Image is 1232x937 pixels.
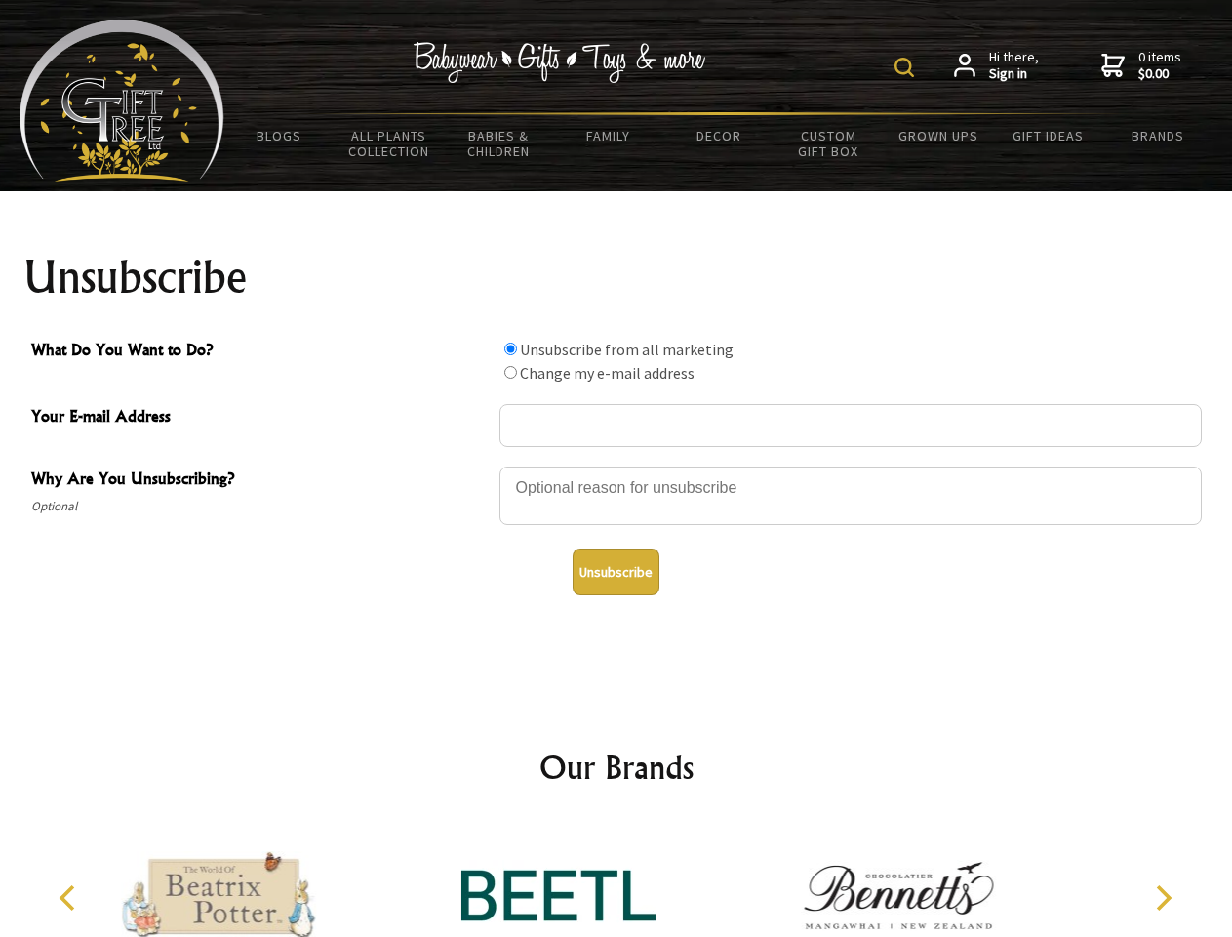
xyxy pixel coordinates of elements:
[993,115,1103,156] a: Gift Ideas
[573,549,659,595] button: Unsubscribe
[883,115,993,156] a: Grown Ups
[1103,115,1213,156] a: Brands
[335,115,445,172] a: All Plants Collection
[520,363,695,383] label: Change my e-mail address
[774,115,884,172] a: Custom Gift Box
[224,115,335,156] a: BLOGS
[31,338,490,366] span: What Do You Want to Do?
[20,20,224,182] img: Babyware - Gifts - Toys and more...
[1138,65,1181,83] strong: $0.00
[989,65,1039,83] strong: Sign in
[894,58,914,77] img: product search
[499,467,1202,525] textarea: Why Are You Unsubscribing?
[444,115,554,172] a: Babies & Children
[554,115,664,156] a: Family
[499,404,1202,447] input: Your E-mail Address
[520,340,734,359] label: Unsubscribe from all marketing
[31,467,490,495] span: Why Are You Unsubscribing?
[1141,876,1184,919] button: Next
[31,495,490,518] span: Optional
[31,404,490,432] span: Your E-mail Address
[1101,49,1181,83] a: 0 items$0.00
[49,876,92,919] button: Previous
[1138,48,1181,83] span: 0 items
[954,49,1039,83] a: Hi there,Sign in
[504,343,517,355] input: What Do You Want to Do?
[23,254,1210,301] h1: Unsubscribe
[663,115,774,156] a: Decor
[504,366,517,379] input: What Do You Want to Do?
[414,42,706,83] img: Babywear - Gifts - Toys & more
[989,49,1039,83] span: Hi there,
[39,744,1194,791] h2: Our Brands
